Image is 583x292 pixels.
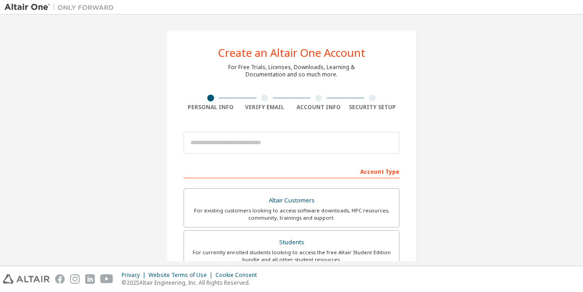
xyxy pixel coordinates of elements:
[122,279,262,287] p: © 2025 Altair Engineering, Inc. All Rights Reserved.
[3,274,50,284] img: altair_logo.svg
[189,236,394,249] div: Students
[85,274,95,284] img: linkedin.svg
[5,3,118,12] img: Altair One
[228,64,355,78] div: For Free Trials, Licenses, Downloads, Learning & Documentation and so much more.
[184,104,238,111] div: Personal Info
[100,274,113,284] img: youtube.svg
[218,47,365,58] div: Create an Altair One Account
[215,272,262,279] div: Cookie Consent
[346,104,400,111] div: Security Setup
[184,164,399,178] div: Account Type
[291,104,346,111] div: Account Info
[189,194,394,207] div: Altair Customers
[189,249,394,263] div: For currently enrolled students looking to access the free Altair Student Edition bundle and all ...
[238,104,292,111] div: Verify Email
[148,272,215,279] div: Website Terms of Use
[122,272,148,279] div: Privacy
[70,274,80,284] img: instagram.svg
[55,274,65,284] img: facebook.svg
[189,207,394,222] div: For existing customers looking to access software downloads, HPC resources, community, trainings ...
